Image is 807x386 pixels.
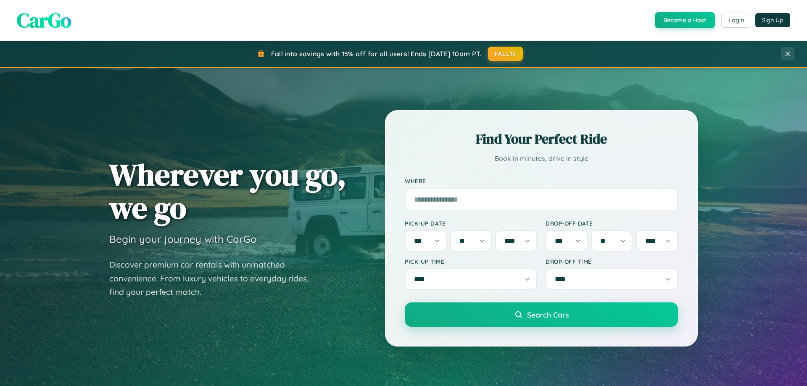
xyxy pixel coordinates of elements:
label: Pick-up Date [405,220,537,227]
h2: Find Your Perfect Ride [405,130,678,148]
h1: Wherever you go, we go [109,158,346,224]
span: Search Cars [527,310,569,319]
p: Book in minutes, drive in style [405,152,678,165]
label: Drop-off Date [546,220,678,227]
button: Search Cars [405,302,678,327]
button: FALL15 [488,47,523,61]
button: Sign Up [755,13,790,27]
span: Fall into savings with 15% off for all users! Ends [DATE] 10am PT. [271,50,482,58]
label: Drop-off Time [546,258,678,265]
span: CarGo [17,6,71,34]
h3: Begin your journey with CarGo [109,233,257,245]
label: Where [405,177,678,184]
p: Discover premium car rentals with unmatched convenience. From luxury vehicles to everyday rides, ... [109,258,319,299]
label: Pick-up Time [405,258,537,265]
button: Login [721,13,751,28]
button: Become a Host [655,12,715,28]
